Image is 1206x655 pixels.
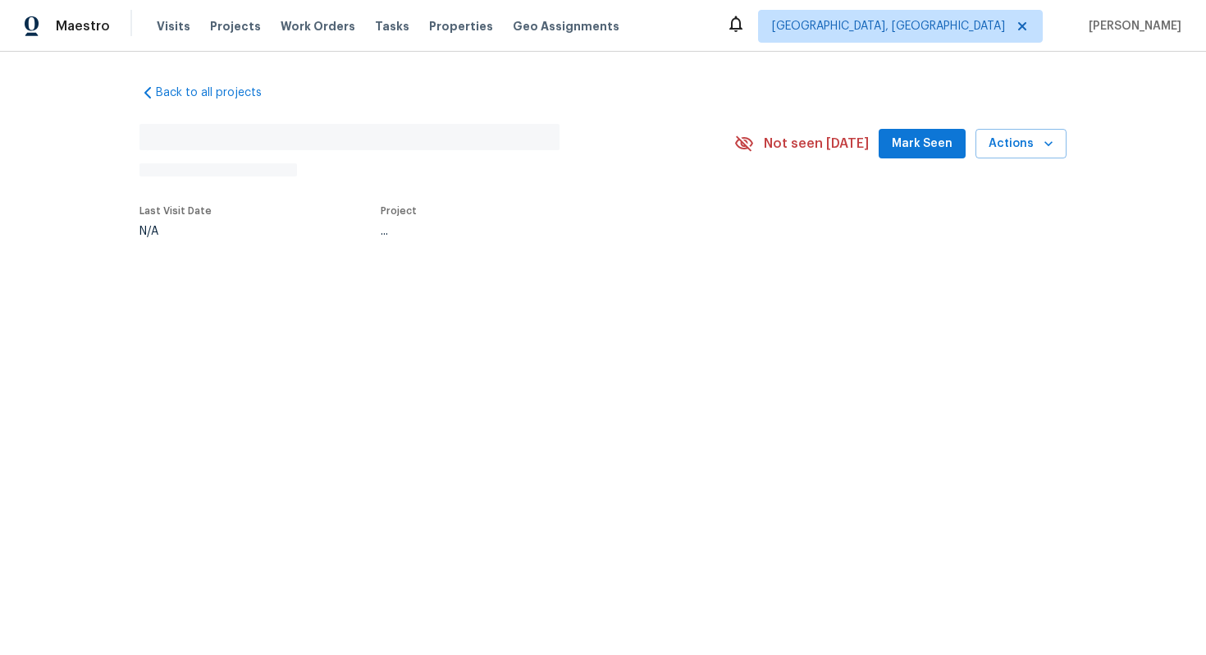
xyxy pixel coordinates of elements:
div: ... [381,226,696,237]
span: [GEOGRAPHIC_DATA], [GEOGRAPHIC_DATA] [772,18,1005,34]
span: Properties [429,18,493,34]
button: Actions [975,129,1067,159]
span: Maestro [56,18,110,34]
span: Geo Assignments [513,18,619,34]
span: Projects [210,18,261,34]
span: Actions [989,134,1053,154]
span: Tasks [375,21,409,32]
span: [PERSON_NAME] [1082,18,1181,34]
span: Mark Seen [892,134,952,154]
span: Last Visit Date [139,206,212,216]
button: Mark Seen [879,129,966,159]
span: Visits [157,18,190,34]
span: Work Orders [281,18,355,34]
span: Not seen [DATE] [764,135,869,152]
a: Back to all projects [139,85,297,101]
div: N/A [139,226,212,237]
span: Project [381,206,417,216]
